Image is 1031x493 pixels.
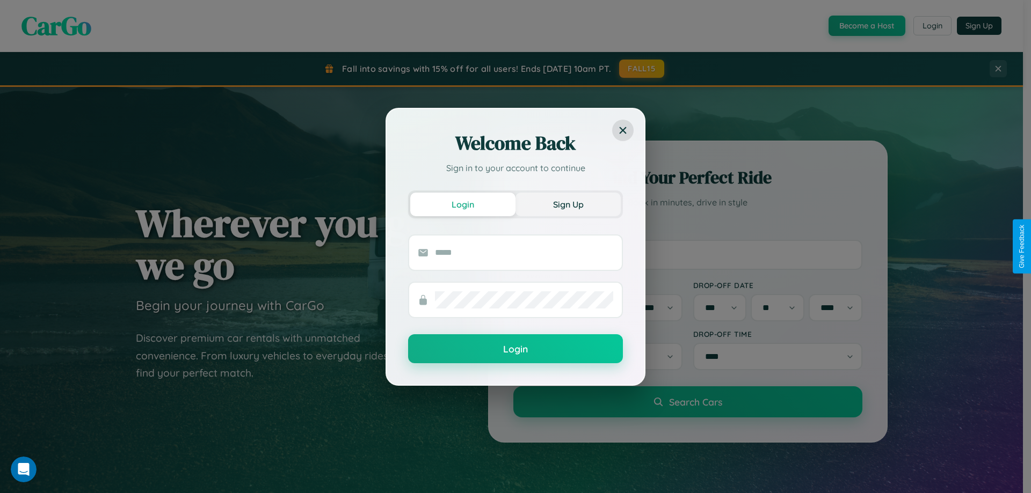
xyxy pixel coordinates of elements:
[408,161,623,174] p: Sign in to your account to continue
[515,193,621,216] button: Sign Up
[1018,225,1026,268] div: Give Feedback
[11,457,37,482] iframe: Intercom live chat
[410,193,515,216] button: Login
[408,130,623,156] h2: Welcome Back
[408,334,623,363] button: Login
